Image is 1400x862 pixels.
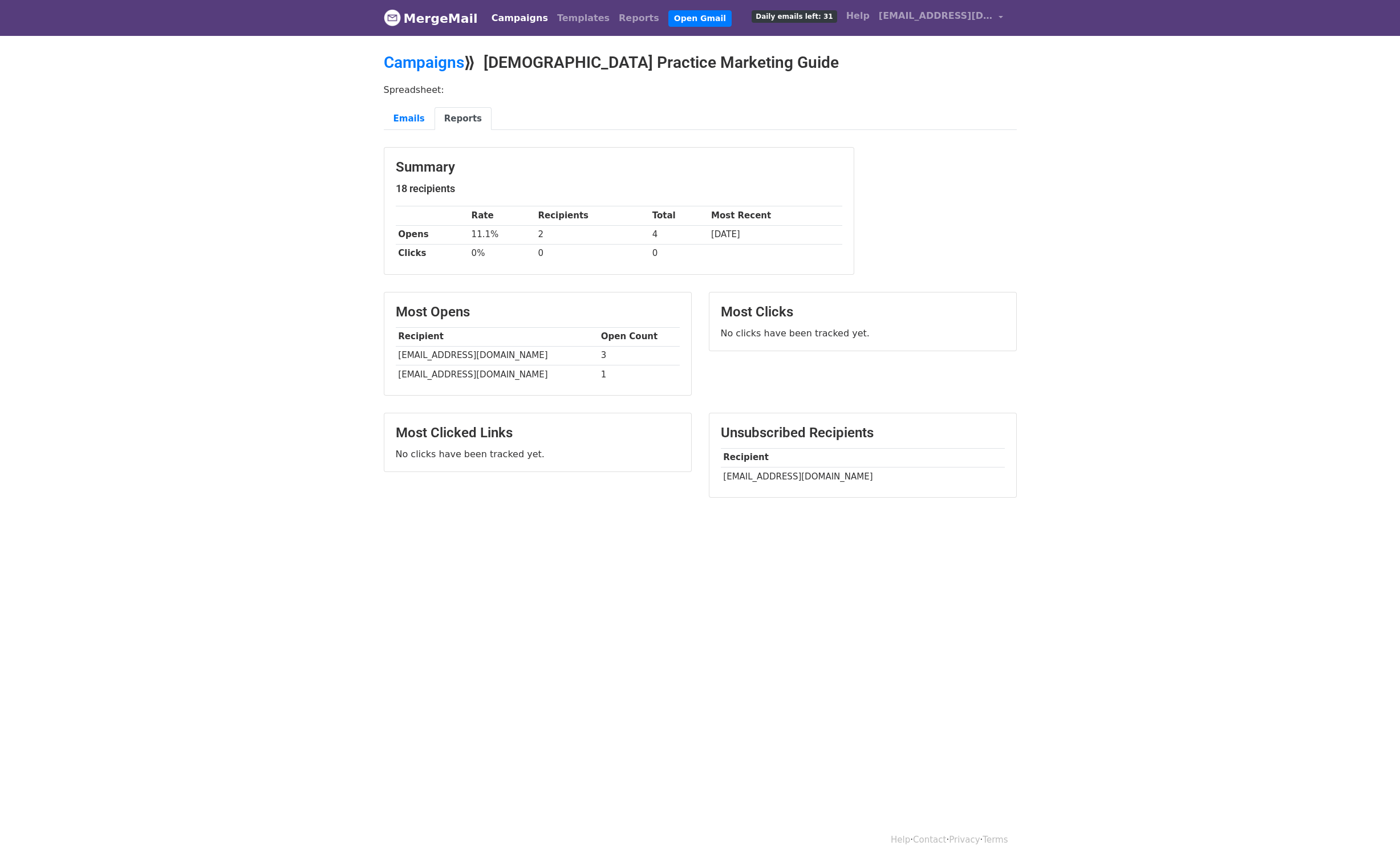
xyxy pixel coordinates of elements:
[874,5,1008,31] a: [EMAIL_ADDRESS][DOMAIN_NAME]
[396,304,680,320] h3: Most Opens
[396,327,598,346] th: Recipient
[721,448,1005,467] th: Recipient
[396,225,469,244] th: Opens
[650,225,708,244] td: 4
[668,10,732,27] a: Open Gmail
[842,5,874,27] a: Help
[913,835,946,845] a: Contact
[598,327,680,346] th: Open Count
[747,5,841,27] a: Daily emails left: 31
[384,107,435,131] a: Emails
[983,835,1008,845] a: Terms
[535,244,650,263] td: 0
[396,448,680,460] p: No clicks have been tracked yet.
[598,346,680,365] td: 3
[535,225,650,244] td: 2
[949,835,980,845] a: Privacy
[598,365,680,384] td: 1
[487,7,553,30] a: Campaigns
[469,244,535,263] td: 0%
[396,365,598,384] td: [EMAIL_ADDRESS][DOMAIN_NAME]
[469,206,535,225] th: Rate
[384,53,464,72] a: Campaigns
[384,84,1017,96] p: Spreadsheet:
[721,467,1005,486] td: [EMAIL_ADDRESS][DOMAIN_NAME]
[469,225,535,244] td: 11.1%
[614,7,664,30] a: Reports
[708,225,842,244] td: [DATE]
[553,7,614,30] a: Templates
[650,244,708,263] td: 0
[721,425,1005,441] h3: Unsubscribed Recipients
[879,9,993,23] span: [EMAIL_ADDRESS][DOMAIN_NAME]
[752,10,837,23] span: Daily emails left: 31
[384,9,401,26] img: MergeMail logo
[396,346,598,365] td: [EMAIL_ADDRESS][DOMAIN_NAME]
[396,182,842,195] h5: 18 recipients
[396,159,842,176] h3: Summary
[396,244,469,263] th: Clicks
[535,206,650,225] th: Recipients
[721,327,1005,339] p: No clicks have been tracked yet.
[708,206,842,225] th: Most Recent
[891,835,910,845] a: Help
[721,304,1005,320] h3: Most Clicks
[435,107,492,131] a: Reports
[384,53,1017,72] h2: ⟫ [DEMOGRAPHIC_DATA] Practice Marketing Guide
[396,425,680,441] h3: Most Clicked Links
[650,206,708,225] th: Total
[384,6,478,30] a: MergeMail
